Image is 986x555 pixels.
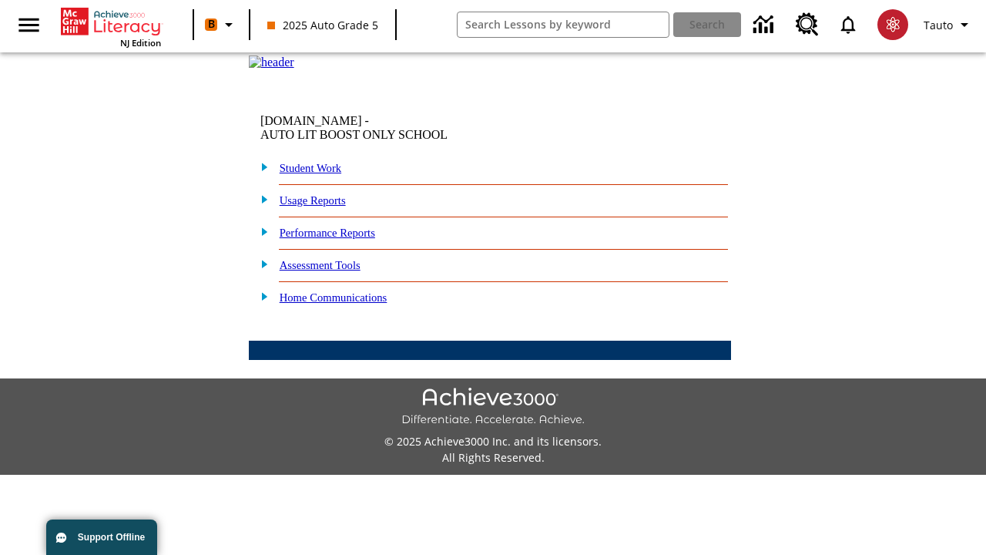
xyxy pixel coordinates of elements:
[46,520,157,555] button: Support Offline
[828,5,868,45] a: Notifications
[253,160,269,173] img: plus.gif
[253,224,269,238] img: plus.gif
[280,194,346,207] a: Usage Reports
[61,5,161,49] div: Home
[280,291,387,304] a: Home Communications
[120,37,161,49] span: NJ Edition
[260,128,448,141] nobr: AUTO LIT BOOST ONLY SCHOOL
[249,55,294,69] img: header
[267,17,378,33] span: 2025 Auto Grade 5
[78,532,145,543] span: Support Offline
[280,162,341,174] a: Student Work
[280,259,361,271] a: Assessment Tools
[260,114,544,142] td: [DOMAIN_NAME] -
[458,12,669,37] input: search field
[280,227,375,239] a: Performance Reports
[868,5,917,45] button: Select a new avatar
[253,192,269,206] img: plus.gif
[786,4,828,45] a: Resource Center, Will open in new tab
[917,11,980,39] button: Profile/Settings
[208,15,215,34] span: B
[744,4,786,46] a: Data Center
[401,388,585,427] img: Achieve3000 Differentiate Accelerate Achieve
[253,289,269,303] img: plus.gif
[924,17,953,33] span: Tauto
[253,257,269,271] img: plus.gif
[877,9,908,40] img: avatar image
[6,2,52,48] button: Open side menu
[199,11,244,39] button: Boost Class color is orange. Change class color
